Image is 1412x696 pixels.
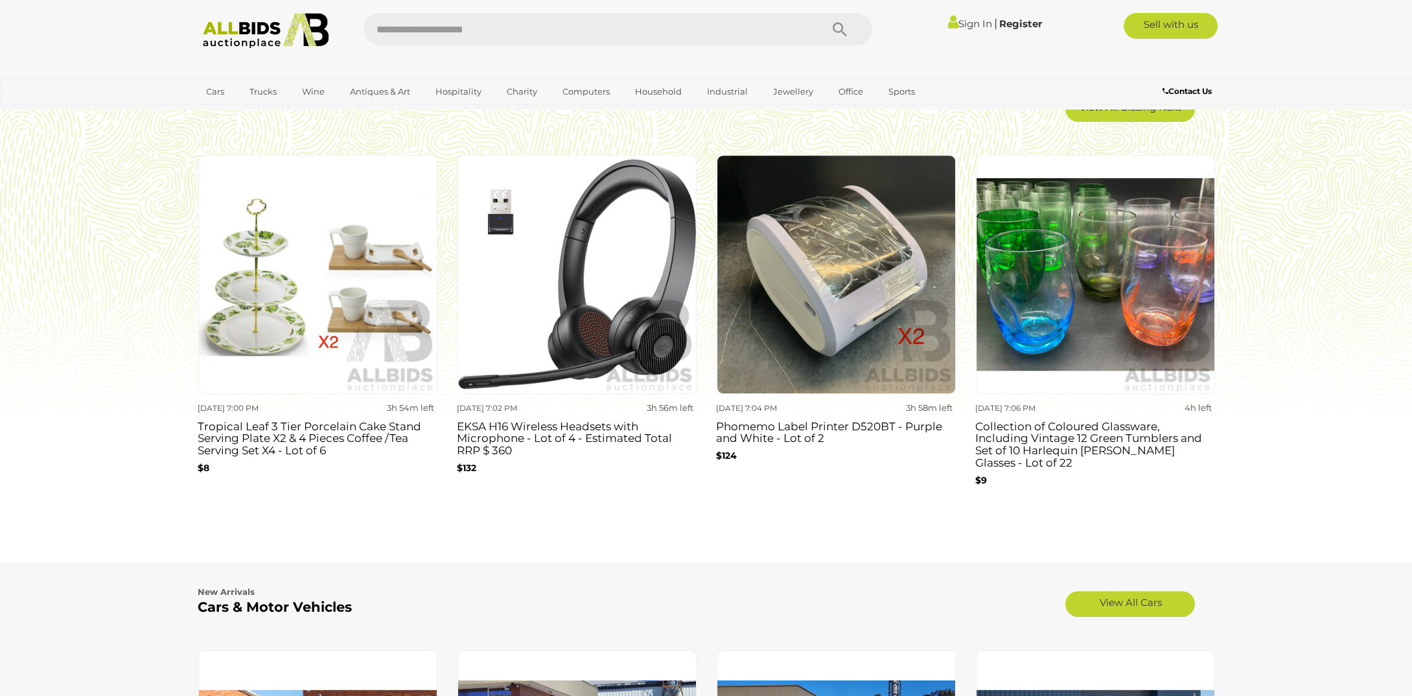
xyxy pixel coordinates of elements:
[198,599,352,615] b: Cars & Motor Vehicles
[716,450,737,461] b: $124
[1162,84,1214,99] a: Contact Us
[765,81,822,102] a: Jewellery
[457,462,476,474] b: $132
[457,155,697,394] img: EKSA H16 Wireless Headsets with Microphone - Lot of 4 - Estimated Total RRP $ 360
[716,417,956,445] h3: Phomemo Label Printer D520BT - Purple and White - Lot of 2
[948,17,992,30] a: Sign In
[498,81,546,102] a: Charity
[198,417,437,457] h3: Tropical Leaf 3 Tier Porcelain Cake Stand Serving Plate X2 & 4 Pieces Coffee /Tea Serving Set X4 ...
[807,13,872,45] button: Search
[198,155,437,394] img: Tropical Leaf 3 Tier Porcelain Cake Stand Serving Plate X2 & 4 Pieces Coffee /Tea Serving Set X4 ...
[294,81,333,102] a: Wine
[457,154,697,501] a: [DATE] 7:02 PM 3h 56m left EKSA H16 Wireless Headsets with Microphone - Lot of 4 - Estimated Tota...
[975,401,1091,415] div: [DATE] 7:06 PM
[1065,591,1195,617] a: View All Cars
[647,402,693,413] strong: 3h 56m left
[198,586,255,597] b: New Arrivals
[1162,86,1211,96] b: Contact Us
[198,154,437,501] a: [DATE] 7:00 PM 3h 54m left Tropical Leaf 3 Tier Porcelain Cake Stand Serving Plate X2 & 4 Pieces ...
[716,401,831,415] div: [DATE] 7:04 PM
[1185,402,1212,413] strong: 4h left
[880,81,923,102] a: Sports
[457,417,697,457] h3: EKSA H16 Wireless Headsets with Microphone - Lot of 4 - Estimated Total RRP $ 360
[198,81,233,102] a: Cars
[994,16,997,30] span: |
[198,462,209,474] b: $8
[241,81,285,102] a: Trucks
[999,17,1042,30] a: Register
[975,474,987,486] b: $9
[196,13,336,49] img: Allbids.com.au
[457,401,572,415] div: [DATE] 7:02 PM
[1124,13,1218,39] a: Sell with us
[830,81,872,102] a: Office
[975,154,1215,501] a: [DATE] 7:06 PM 4h left Collection of Coloured Glassware, Including Vintage 12 Green Tumblers and ...
[554,81,618,102] a: Computers
[387,402,434,413] strong: 3h 54m left
[906,402,953,413] strong: 3h 58m left
[341,81,419,102] a: Antiques & Art
[717,155,956,394] img: Phomemo Label Printer D520BT - Purple and White - Lot of 2
[427,81,490,102] a: Hospitality
[699,81,756,102] a: Industrial
[627,81,690,102] a: Household
[976,155,1215,394] img: Collection of Coloured Glassware, Including Vintage 12 Green Tumblers and Set of 10 Harlequin She...
[716,154,956,501] a: [DATE] 7:04 PM 3h 58m left Phomemo Label Printer D520BT - Purple and White - Lot of 2 $124
[975,417,1215,469] h3: Collection of Coloured Glassware, Including Vintage 12 Green Tumblers and Set of 10 Harlequin [PE...
[198,102,307,124] a: [GEOGRAPHIC_DATA]
[198,401,313,415] div: [DATE] 7:00 PM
